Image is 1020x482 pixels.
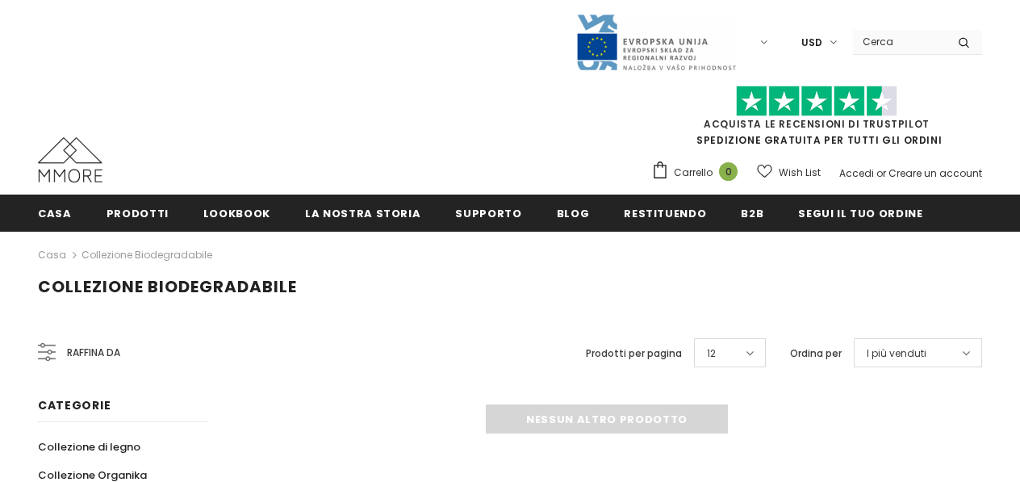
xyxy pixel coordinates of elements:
a: Restituendo [624,195,706,231]
span: La nostra storia [305,206,420,221]
span: Raffina da [67,344,120,362]
span: SPEDIZIONE GRATUITA PER TUTTI GLI ORDINI [651,93,982,147]
a: Wish List [757,158,821,187]
span: Segui il tuo ordine [798,206,922,221]
span: Wish List [779,165,821,181]
a: Casa [38,245,66,265]
a: Segui il tuo ordine [798,195,922,231]
span: Collezione biodegradabile [38,275,297,298]
span: Casa [38,206,72,221]
span: Prodotti [107,206,169,221]
a: Carrello 0 [651,161,746,185]
img: Casi MMORE [38,137,102,182]
a: Accedi [839,166,874,180]
span: Blog [557,206,590,221]
span: USD [801,35,822,51]
a: Collezione di legno [38,433,140,461]
span: Categorie [38,397,111,413]
a: Javni Razpis [575,35,737,48]
input: Search Site [853,30,946,53]
a: supporto [455,195,521,231]
span: B2B [741,206,763,221]
span: I più venduti [867,346,926,362]
a: B2B [741,195,763,231]
span: 12 [707,346,716,362]
span: or [876,166,886,180]
a: Blog [557,195,590,231]
label: Ordina per [790,346,842,362]
a: Collezione biodegradabile [82,248,212,262]
a: Creare un account [888,166,982,180]
img: Fidati di Pilot Stars [736,86,897,117]
span: Restituendo [624,206,706,221]
span: 0 [719,162,738,181]
span: Collezione di legno [38,439,140,455]
span: Lookbook [203,206,270,221]
span: supporto [455,206,521,221]
a: Acquista le recensioni di TrustPilot [704,117,930,131]
a: La nostra storia [305,195,420,231]
a: Prodotti [107,195,169,231]
label: Prodotti per pagina [586,346,682,362]
a: Casa [38,195,72,231]
a: Lookbook [203,195,270,231]
span: Carrello [674,165,713,181]
img: Javni Razpis [575,13,737,72]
